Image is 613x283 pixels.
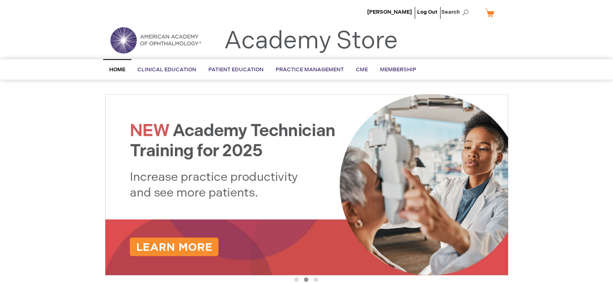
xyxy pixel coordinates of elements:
[367,9,412,15] a: [PERSON_NAME]
[441,4,472,20] span: Search
[208,66,264,73] span: Patient Education
[356,66,368,73] span: CME
[224,27,398,56] a: Academy Store
[314,277,318,282] button: 3 of 3
[417,9,437,15] a: Log Out
[294,277,299,282] button: 1 of 3
[304,277,308,282] button: 2 of 3
[137,66,196,73] span: Clinical Education
[109,66,125,73] span: Home
[380,66,416,73] span: Membership
[276,66,344,73] span: Practice Management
